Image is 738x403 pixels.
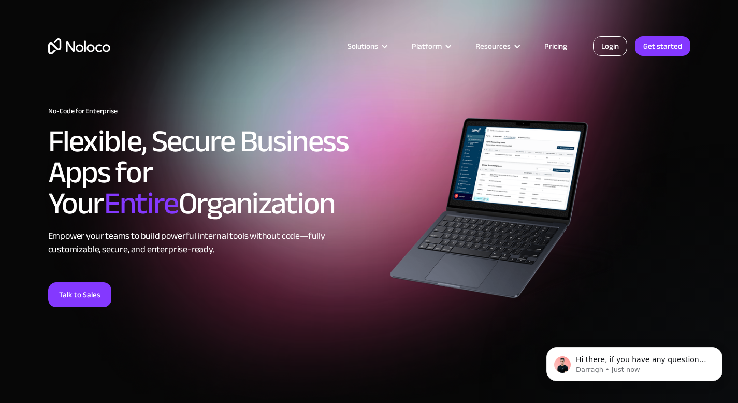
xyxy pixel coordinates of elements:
div: Resources [462,39,531,53]
span: Entire [104,175,179,233]
a: Login [593,36,627,56]
h2: Flexible, Secure Business Apps for Your Organization [48,126,364,219]
a: Get started [635,36,690,56]
div: Solutions [348,39,378,53]
h1: No-Code for Enterprise [48,107,364,116]
a: home [48,38,110,54]
div: Resources [475,39,511,53]
iframe: Intercom notifications message [531,325,738,398]
div: Platform [412,39,442,53]
div: Platform [399,39,462,53]
div: Solutions [335,39,399,53]
a: Talk to Sales [48,282,111,307]
a: Pricing [531,39,580,53]
div: Empower your teams to build powerful internal tools without code—fully customizable, secure, and ... [48,229,364,256]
